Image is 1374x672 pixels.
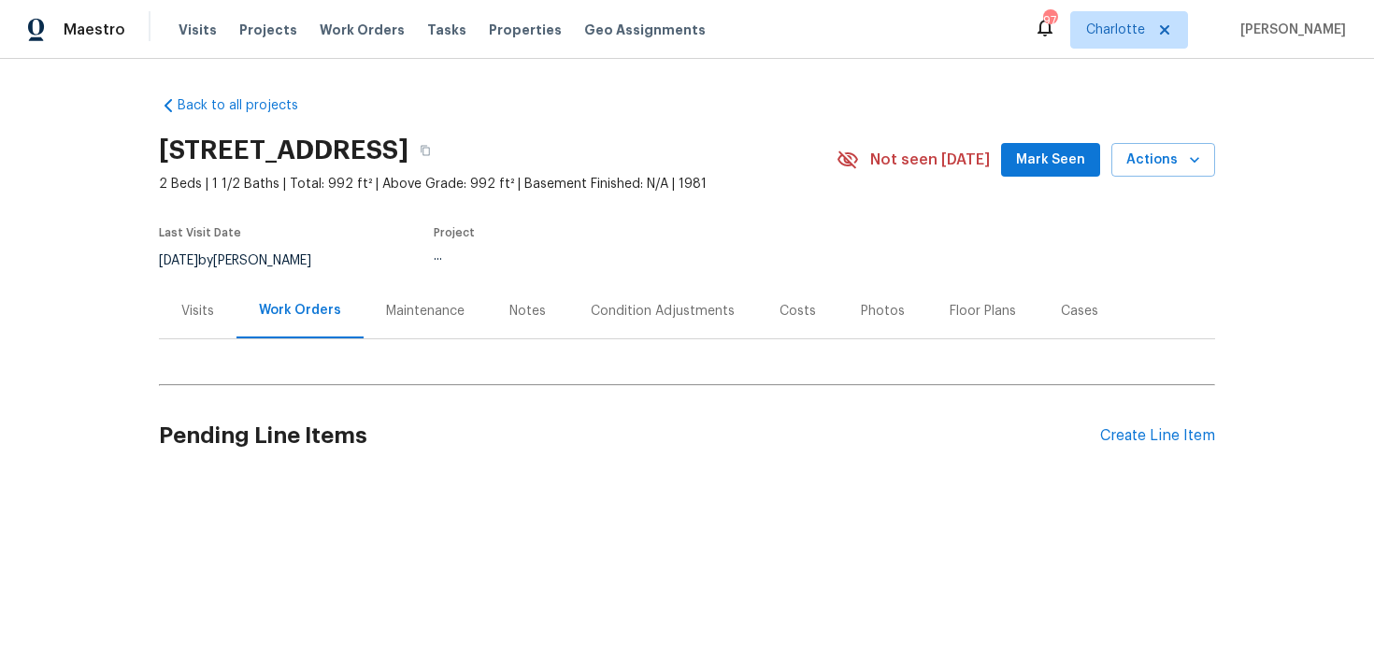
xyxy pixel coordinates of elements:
[64,21,125,39] span: Maestro
[239,21,297,39] span: Projects
[509,302,546,321] div: Notes
[159,175,837,193] span: 2 Beds | 1 1/2 Baths | Total: 992 ft² | Above Grade: 992 ft² | Basement Finished: N/A | 1981
[159,141,408,160] h2: [STREET_ADDRESS]
[320,21,405,39] span: Work Orders
[179,21,217,39] span: Visits
[159,96,338,115] a: Back to all projects
[1086,21,1145,39] span: Charlotte
[1100,427,1215,445] div: Create Line Item
[434,227,475,238] span: Project
[591,302,735,321] div: Condition Adjustments
[159,393,1100,479] h2: Pending Line Items
[181,302,214,321] div: Visits
[386,302,465,321] div: Maintenance
[434,250,793,263] div: ...
[861,302,905,321] div: Photos
[427,23,466,36] span: Tasks
[1001,143,1100,178] button: Mark Seen
[1111,143,1215,178] button: Actions
[159,250,334,272] div: by [PERSON_NAME]
[1061,302,1098,321] div: Cases
[584,21,706,39] span: Geo Assignments
[259,301,341,320] div: Work Orders
[780,302,816,321] div: Costs
[159,227,241,238] span: Last Visit Date
[159,254,198,267] span: [DATE]
[1126,149,1200,172] span: Actions
[489,21,562,39] span: Properties
[1233,21,1346,39] span: [PERSON_NAME]
[1016,149,1085,172] span: Mark Seen
[950,302,1016,321] div: Floor Plans
[408,134,442,167] button: Copy Address
[1043,11,1056,30] div: 97
[870,150,990,169] span: Not seen [DATE]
